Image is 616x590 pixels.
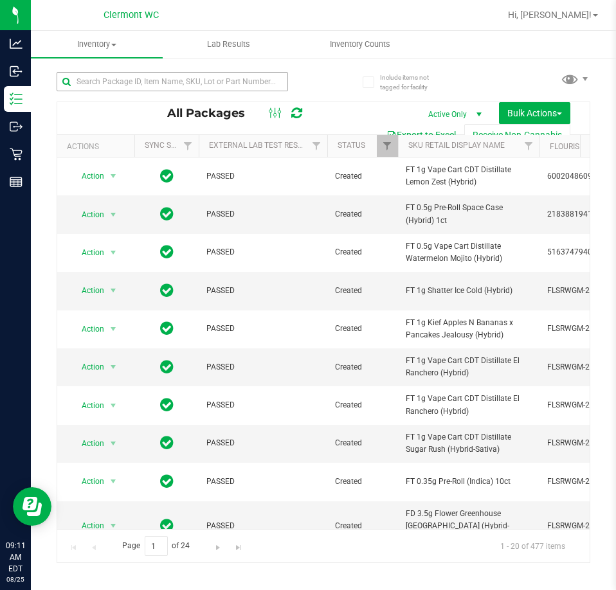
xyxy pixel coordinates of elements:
span: In Sync [160,472,174,490]
a: Sync Status [145,141,194,150]
span: PASSED [206,246,320,258]
div: Actions [67,142,129,151]
span: FT 1g Kief Apples N Bananas x Pancakes Jealousy (Hybrid) [406,317,532,341]
span: Created [335,361,390,373]
span: FT 0.5g Vape Cart Distillate Watermelon Mojito (Hybrid) [406,240,532,265]
span: Created [335,476,390,488]
span: Page of 24 [111,536,201,556]
span: Action [70,320,105,338]
span: select [105,517,122,535]
span: Created [335,170,390,183]
span: FD 3.5g Flower Greenhouse [GEOGRAPHIC_DATA] (Hybrid-Indica) [406,508,532,545]
span: FT 0.35g Pre-Roll (Indica) 10ct [406,476,532,488]
span: Action [70,244,105,262]
span: Created [335,285,390,297]
span: Created [335,246,390,258]
button: Bulk Actions [499,102,570,124]
span: select [105,358,122,376]
span: Action [70,167,105,185]
span: Action [70,472,105,490]
span: Inventory [31,39,163,50]
span: Inventory Counts [313,39,408,50]
span: In Sync [160,243,174,261]
button: Export to Excel [378,124,464,146]
span: Clermont WC [104,10,159,21]
span: 1 - 20 of 477 items [490,536,575,555]
span: FT 1g Vape Cart CDT Distillate El Ranchero (Hybrid) [406,393,532,417]
a: SKU Retail Display Name [408,141,505,150]
span: FT 1g Vape Cart CDT Distillate El Ranchero (Hybrid) [406,355,532,379]
span: In Sync [160,434,174,452]
span: select [105,167,122,185]
span: In Sync [160,396,174,414]
span: PASSED [206,323,320,335]
span: In Sync [160,205,174,223]
a: Filter [177,135,199,157]
span: select [105,397,122,415]
span: FT 0.5g Pre-Roll Space Case (Hybrid) 1ct [406,202,532,226]
span: Action [70,434,105,452]
iframe: Resource center [13,487,51,526]
a: Lab Results [163,31,294,58]
span: PASSED [206,520,320,532]
span: PASSED [206,361,320,373]
span: Created [335,437,390,449]
span: select [105,282,122,299]
input: 1 [145,536,168,556]
span: Created [335,520,390,532]
p: 09:11 AM EDT [6,540,25,575]
inline-svg: Retail [10,148,23,161]
a: Status [338,141,365,150]
span: select [105,244,122,262]
inline-svg: Inventory [10,93,23,105]
a: Go to the next page [209,536,228,553]
span: PASSED [206,476,320,488]
span: Action [70,397,105,415]
span: FT 1g Vape Cart CDT Distillate Sugar Rush (Hybrid-Sativa) [406,431,532,456]
inline-svg: Inbound [10,65,23,78]
button: Receive Non-Cannabis [464,124,570,146]
span: PASSED [206,285,320,297]
span: Created [335,208,390,220]
span: In Sync [160,319,174,337]
span: FT 1g Vape Cart CDT Distillate Lemon Zest (Hybrid) [406,164,532,188]
span: select [105,472,122,490]
span: In Sync [160,358,174,376]
a: Filter [306,135,327,157]
span: Lab Results [190,39,267,50]
a: Filter [377,135,398,157]
span: All Packages [167,106,258,120]
span: In Sync [160,282,174,299]
a: External Lab Test Result [209,141,310,150]
span: Created [335,399,390,411]
span: In Sync [160,167,174,185]
span: select [105,206,122,224]
span: Action [70,282,105,299]
span: Action [70,206,105,224]
inline-svg: Reports [10,175,23,188]
inline-svg: Analytics [10,37,23,50]
span: PASSED [206,437,320,449]
span: Action [70,517,105,535]
a: Filter [518,135,539,157]
span: select [105,320,122,338]
span: In Sync [160,517,174,535]
span: Include items not tagged for facility [380,73,444,92]
span: PASSED [206,208,320,220]
a: Inventory [31,31,163,58]
span: PASSED [206,170,320,183]
span: Created [335,323,390,335]
span: Action [70,358,105,376]
input: Search Package ID, Item Name, SKU, Lot or Part Number... [57,72,288,91]
span: FT 1g Shatter Ice Cold (Hybrid) [406,285,532,297]
span: PASSED [206,399,320,411]
a: Go to the last page [229,536,248,553]
a: Inventory Counts [294,31,426,58]
inline-svg: Outbound [10,120,23,133]
span: Bulk Actions [507,108,562,118]
span: select [105,434,122,452]
span: Hi, [PERSON_NAME]! [508,10,592,20]
p: 08/25 [6,575,25,584]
